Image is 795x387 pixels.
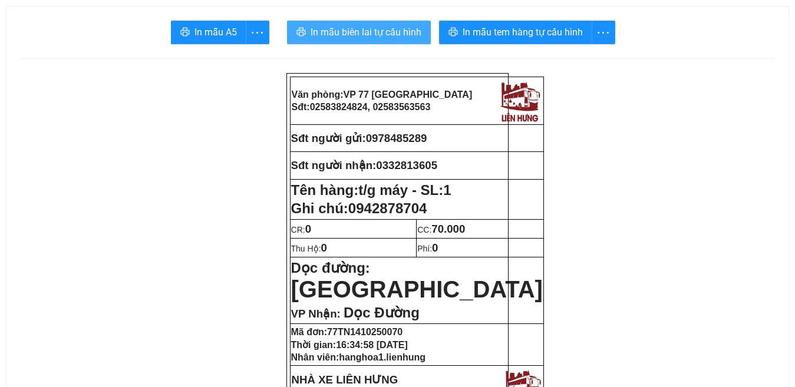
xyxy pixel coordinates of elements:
[417,244,438,253] span: Phí:
[366,132,427,144] span: 0978485289
[448,27,458,38] span: printer
[180,27,190,38] span: printer
[292,90,473,100] strong: Văn phòng:
[291,352,425,362] strong: Nhân viên:
[287,21,431,44] button: printerIn mẫu biên lai tự cấu hình
[291,182,451,198] strong: Tên hàng:
[291,260,543,300] strong: Dọc đường:
[291,340,408,350] strong: Thời gian:
[439,21,592,44] button: printerIn mẫu tem hàng tự cấu hình
[292,102,431,112] strong: Sđt:
[291,225,312,234] span: CR:
[246,21,269,44] button: more
[348,200,427,216] span: 0942878704
[194,25,237,39] span: In mẫu A5
[376,159,437,171] span: 0332813605
[344,305,420,320] span: Dọc Đường
[443,182,451,198] span: 1
[296,27,306,38] span: printer
[431,223,465,235] span: 70.000
[310,102,431,112] span: 02583824824, 02583563563
[358,182,451,198] span: t/g máy - SL:
[417,225,465,234] span: CC:
[291,327,403,337] strong: Mã đơn:
[246,25,269,40] span: more
[171,21,246,44] button: printerIn mẫu A5
[344,90,473,100] span: VP 77 [GEOGRAPHIC_DATA]
[592,21,615,44] button: more
[497,78,542,123] img: logo
[592,25,615,40] span: more
[291,307,341,320] span: VP Nhận:
[463,25,583,39] span: In mẫu tem hàng tự cấu hình
[336,340,408,350] span: 16:34:58 [DATE]
[432,242,438,254] span: 0
[291,159,377,171] strong: Sđt người nhận:
[291,200,427,216] span: Ghi chú:
[292,373,398,386] strong: NHÀ XE LIÊN HƯNG
[305,223,311,235] span: 0
[291,244,327,253] span: Thu Hộ:
[291,132,366,144] strong: Sđt người gửi:
[321,242,327,254] span: 0
[339,352,425,362] span: hanghoa1.lienhung
[311,25,421,39] span: In mẫu biên lai tự cấu hình
[327,327,403,337] span: 77TN1410250070
[291,276,543,302] span: [GEOGRAPHIC_DATA]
